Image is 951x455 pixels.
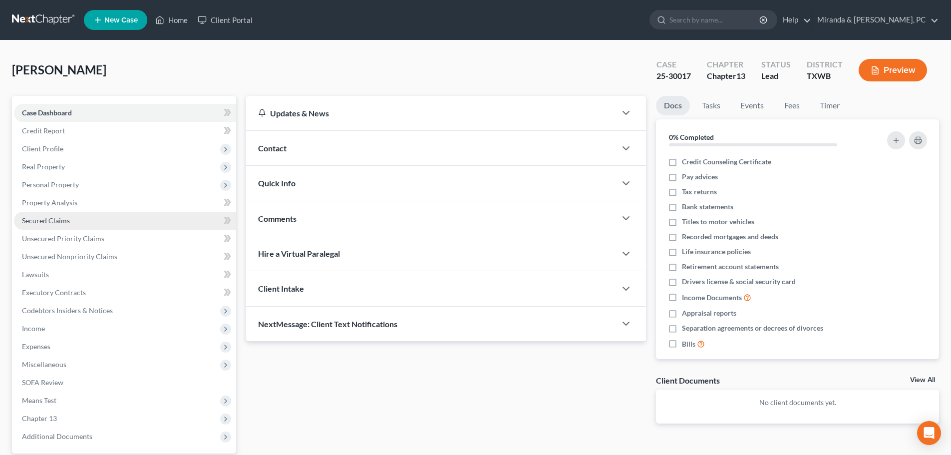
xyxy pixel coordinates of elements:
[22,108,72,117] span: Case Dashboard
[22,396,56,405] span: Means Test
[707,59,745,70] div: Chapter
[14,284,236,302] a: Executory Contracts
[258,249,340,258] span: Hire a Virtual Paralegal
[812,11,939,29] a: Miranda & [PERSON_NAME], PC
[14,212,236,230] a: Secured Claims
[14,104,236,122] a: Case Dashboard
[22,288,86,297] span: Executory Contracts
[656,96,690,115] a: Docs
[682,293,742,303] span: Income Documents
[22,162,65,171] span: Real Property
[14,122,236,140] a: Credit Report
[258,214,297,223] span: Comments
[682,217,754,227] span: Titles to motor vehicles
[258,284,304,293] span: Client Intake
[22,180,79,189] span: Personal Property
[917,421,941,445] div: Open Intercom Messenger
[22,198,77,207] span: Property Analysis
[707,70,745,82] div: Chapter
[682,157,771,167] span: Credit Counseling Certificate
[258,143,287,153] span: Contact
[22,306,113,315] span: Codebtors Insiders & Notices
[682,277,796,287] span: Drivers license & social security card
[22,126,65,135] span: Credit Report
[14,194,236,212] a: Property Analysis
[761,59,791,70] div: Status
[778,11,811,29] a: Help
[22,324,45,333] span: Income
[22,270,49,279] span: Lawsuits
[14,374,236,392] a: SOFA Review
[22,414,57,423] span: Chapter 13
[682,308,736,318] span: Appraisal reports
[669,10,761,29] input: Search by name...
[859,59,927,81] button: Preview
[694,96,728,115] a: Tasks
[682,172,718,182] span: Pay advices
[14,230,236,248] a: Unsecured Priority Claims
[22,432,92,441] span: Additional Documents
[258,178,296,188] span: Quick Info
[22,252,117,261] span: Unsecured Nonpriority Claims
[22,216,70,225] span: Secured Claims
[22,360,66,369] span: Miscellaneous
[22,234,104,243] span: Unsecured Priority Claims
[656,59,691,70] div: Case
[682,339,695,349] span: Bills
[682,232,778,242] span: Recorded mortgages and deeds
[776,96,808,115] a: Fees
[736,71,745,80] span: 13
[910,377,935,384] a: View All
[682,187,717,197] span: Tax returns
[150,11,193,29] a: Home
[807,70,843,82] div: TXWB
[682,323,823,333] span: Separation agreements or decrees of divorces
[682,202,733,212] span: Bank statements
[22,144,63,153] span: Client Profile
[807,59,843,70] div: District
[682,247,751,257] span: Life insurance policies
[22,378,63,387] span: SOFA Review
[104,16,138,24] span: New Case
[12,62,106,77] span: [PERSON_NAME]
[682,262,779,272] span: Retirement account statements
[14,266,236,284] a: Lawsuits
[193,11,258,29] a: Client Portal
[656,70,691,82] div: 25-30017
[664,398,931,408] p: No client documents yet.
[656,375,720,386] div: Client Documents
[14,248,236,266] a: Unsecured Nonpriority Claims
[812,96,848,115] a: Timer
[669,133,714,141] strong: 0% Completed
[22,342,50,351] span: Expenses
[258,108,604,118] div: Updates & News
[732,96,772,115] a: Events
[258,319,397,329] span: NextMessage: Client Text Notifications
[761,70,791,82] div: Lead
